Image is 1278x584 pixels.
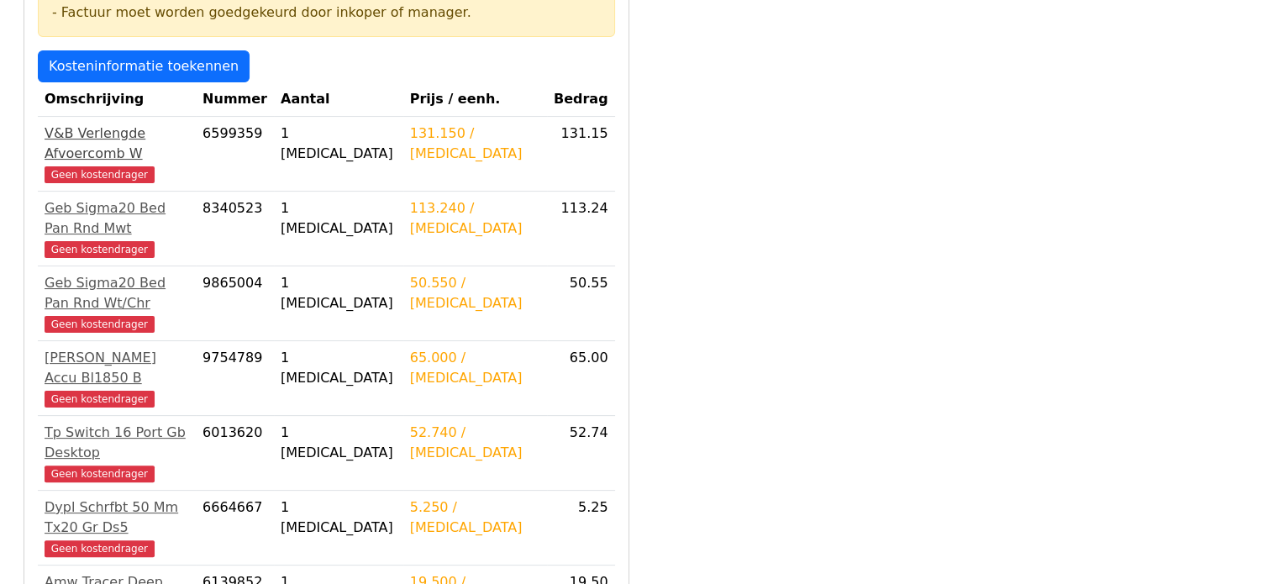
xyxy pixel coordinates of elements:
div: Geb Sigma20 Bed Pan Rnd Wt/Chr [45,273,189,313]
div: 1 [MEDICAL_DATA] [281,497,397,538]
div: 50.550 / [MEDICAL_DATA] [410,273,540,313]
span: Geen kostendrager [45,241,155,258]
div: - Factuur moet worden goedgekeurd door inkoper of manager. [52,3,601,23]
th: Aantal [274,82,403,117]
div: 5.250 / [MEDICAL_DATA] [410,497,540,538]
a: Geb Sigma20 Bed Pan Rnd Wt/ChrGeen kostendrager [45,273,189,334]
a: Geb Sigma20 Bed Pan Rnd MwtGeen kostendrager [45,198,189,259]
td: 8340523 [196,192,274,266]
td: 6664667 [196,491,274,566]
span: Geen kostendrager [45,391,155,408]
div: 131.150 / [MEDICAL_DATA] [410,124,540,164]
td: 9865004 [196,266,274,341]
th: Nummer [196,82,274,117]
td: 113.24 [547,192,615,266]
th: Bedrag [547,82,615,117]
td: 131.15 [547,117,615,192]
td: 50.55 [547,266,615,341]
div: 1 [MEDICAL_DATA] [281,198,397,239]
div: 1 [MEDICAL_DATA] [281,423,397,463]
th: Prijs / eenh. [403,82,547,117]
a: Kosteninformatie toekennen [38,50,250,82]
span: Geen kostendrager [45,540,155,557]
a: [PERSON_NAME] Accu Bl1850 BGeen kostendrager [45,348,189,408]
span: Geen kostendrager [45,466,155,482]
th: Omschrijving [38,82,196,117]
div: 113.240 / [MEDICAL_DATA] [410,198,540,239]
div: 1 [MEDICAL_DATA] [281,124,397,164]
td: 6599359 [196,117,274,192]
div: 1 [MEDICAL_DATA] [281,348,397,388]
span: Geen kostendrager [45,316,155,333]
a: Tp Switch 16 Port Gb DesktopGeen kostendrager [45,423,189,483]
div: [PERSON_NAME] Accu Bl1850 B [45,348,189,388]
div: 52.740 / [MEDICAL_DATA] [410,423,540,463]
td: 65.00 [547,341,615,416]
div: 1 [MEDICAL_DATA] [281,273,397,313]
div: Geb Sigma20 Bed Pan Rnd Mwt [45,198,189,239]
td: 52.74 [547,416,615,491]
td: 6013620 [196,416,274,491]
span: Geen kostendrager [45,166,155,183]
td: 9754789 [196,341,274,416]
td: 5.25 [547,491,615,566]
div: Tp Switch 16 Port Gb Desktop [45,423,189,463]
div: Dypl Schrfbt 50 Mm Tx20 Gr Ds5 [45,497,189,538]
a: Dypl Schrfbt 50 Mm Tx20 Gr Ds5Geen kostendrager [45,497,189,558]
a: V&B Verlengde Afvoercomb WGeen kostendrager [45,124,189,184]
div: 65.000 / [MEDICAL_DATA] [410,348,540,388]
div: V&B Verlengde Afvoercomb W [45,124,189,164]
